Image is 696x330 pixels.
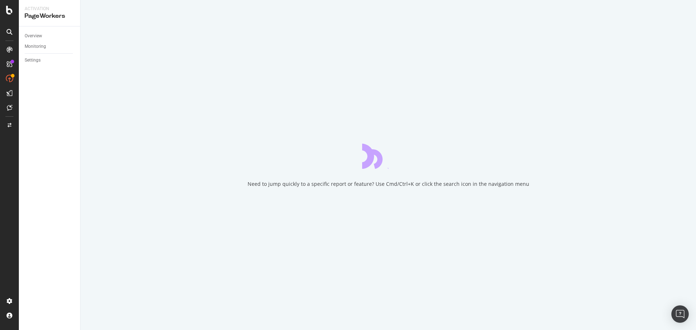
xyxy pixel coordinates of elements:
[362,143,414,169] div: animation
[671,305,689,323] div: Open Intercom Messenger
[25,43,75,50] a: Monitoring
[25,32,75,40] a: Overview
[25,12,74,20] div: PageWorkers
[25,57,75,64] a: Settings
[25,43,46,50] div: Monitoring
[25,6,74,12] div: Activation
[248,180,529,188] div: Need to jump quickly to a specific report or feature? Use Cmd/Ctrl+K or click the search icon in ...
[25,32,42,40] div: Overview
[25,57,41,64] div: Settings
